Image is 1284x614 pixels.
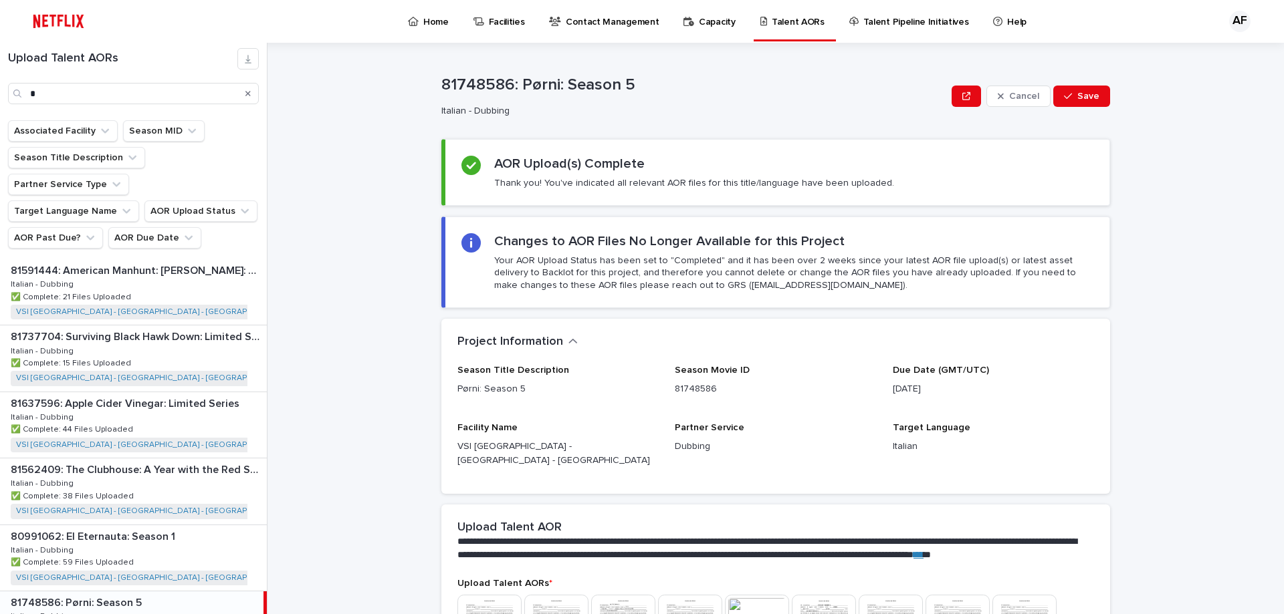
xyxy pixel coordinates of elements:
[457,579,552,588] span: Upload Talent AORs
[457,335,578,349] button: Project Information
[1009,92,1039,101] span: Cancel
[11,594,144,609] p: 81748586: Pørni: Season 5
[441,75,946,95] p: 81748586: Pørni: Season 5
[11,422,136,434] p: ✅ Complete: 44 Files Uploaded
[1229,11,1251,32] div: AF
[16,373,287,383] a: VSI [GEOGRAPHIC_DATA] - [GEOGRAPHIC_DATA] - [GEOGRAPHIC_DATA]
[494,255,1093,291] p: Your AOR Upload Status has been set to "Completed" and it has been over 2 weeks since your latest...
[108,227,201,249] button: AOR Due Date
[675,423,744,432] span: Partner Service
[986,86,1051,107] button: Cancel
[893,365,989,375] span: Due Date (GMT/UTC)
[457,520,562,535] h2: Upload Talent AOR
[494,156,645,172] h2: AOR Upload(s) Complete
[11,328,264,343] p: 81737704: Surviving Black Hawk Down: Limited Series
[8,51,237,66] h1: Upload Talent AORs
[11,395,242,410] p: 81637596: Apple Cider Vinegar: Limited Series
[457,382,659,396] p: Pørni: Season 5
[16,506,287,516] a: VSI [GEOGRAPHIC_DATA] - [GEOGRAPHIC_DATA] - [GEOGRAPHIC_DATA]
[11,528,178,543] p: 80991062: El Eternauta: Season 1
[1077,92,1099,101] span: Save
[675,382,876,396] p: 81748586
[457,365,569,375] span: Season Title Description
[441,106,941,117] p: Italian - Dubbing
[11,277,76,289] p: Italian - Dubbing
[11,356,134,368] p: ✅ Complete: 15 Files Uploaded
[457,440,659,468] p: VSI [GEOGRAPHIC_DATA] - [GEOGRAPHIC_DATA] - [GEOGRAPHIC_DATA]
[494,233,845,249] h2: Changes to AOR Files No Longer Available for this Project
[11,489,136,501] p: ✅ Complete: 38 Files Uploaded
[457,335,563,349] h2: Project Information
[893,440,1094,454] p: Italian
[27,8,90,35] img: ifQbXi3ZQGMSEF7WDB7W
[123,120,205,142] button: Season MID
[8,120,118,142] button: Associated Facility
[8,200,139,222] button: Target Language Name
[11,262,264,277] p: 81591444: American Manhunt: Osama bin Laden: Season 1
[675,365,750,375] span: Season Movie ID
[893,382,1094,396] p: [DATE]
[144,200,257,222] button: AOR Upload Status
[457,423,518,432] span: Facility Name
[11,476,76,488] p: Italian - Dubbing
[16,573,287,583] a: VSI [GEOGRAPHIC_DATA] - [GEOGRAPHIC_DATA] - [GEOGRAPHIC_DATA]
[8,227,103,249] button: AOR Past Due?
[8,83,259,104] input: Search
[11,344,76,356] p: Italian - Dubbing
[11,555,136,567] p: ✅ Complete: 59 Files Uploaded
[494,177,894,189] p: Thank you! You've indicated all relevant AOR files for this title/language have been uploaded.
[11,410,76,422] p: Italian - Dubbing
[8,147,145,168] button: Season Title Description
[675,440,876,454] p: Dubbing
[16,440,287,450] a: VSI [GEOGRAPHIC_DATA] - [GEOGRAPHIC_DATA] - [GEOGRAPHIC_DATA]
[1053,86,1110,107] button: Save
[11,461,264,476] p: 81562409: The Clubhouse: A Year with the Red Sox: Season 1
[16,307,287,317] a: VSI [GEOGRAPHIC_DATA] - [GEOGRAPHIC_DATA] - [GEOGRAPHIC_DATA]
[8,174,129,195] button: Partner Service Type
[893,423,970,432] span: Target Language
[11,543,76,555] p: Italian - Dubbing
[11,290,134,302] p: ✅ Complete: 21 Files Uploaded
